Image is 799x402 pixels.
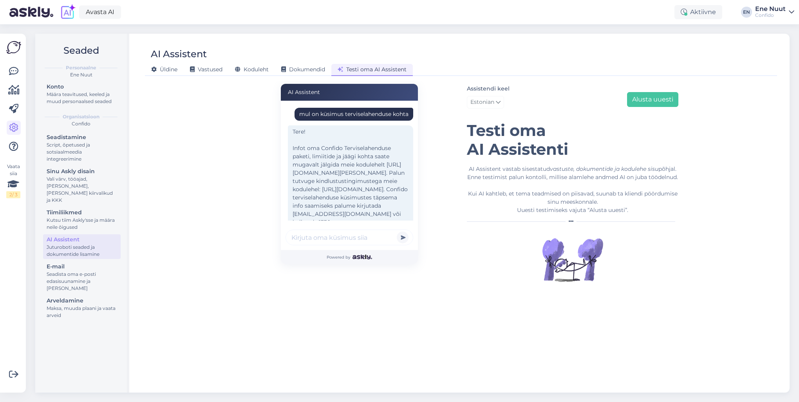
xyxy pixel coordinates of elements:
div: Tere! Infot oma Confido Terviselahenduse paketi, limiitide ja jäägi kohta saate mugavalt jälgida ... [288,125,413,229]
div: Konto [47,83,117,91]
span: Dokumendid [281,66,325,73]
img: Illustration [541,228,604,291]
span: Estonian [470,98,494,107]
div: Maksa, muuda plaani ja vaata arveid [47,305,117,319]
div: Ene Nuut [755,6,786,12]
span: Powered by [327,254,372,260]
a: Avasta AI [79,5,121,19]
div: AI Assistent [47,235,117,244]
a: TiimiliikmedKutsu tiim Askly'sse ja määra neile õigused [43,207,121,232]
img: Askly Logo [6,40,21,55]
span: Koduleht [235,66,269,73]
div: Kutsu tiim Askly'sse ja määra neile õigused [47,217,117,231]
div: Seadista oma e-posti edasisuunamine ja [PERSON_NAME] [47,271,117,292]
div: Confido [42,120,121,127]
div: Ene Nuut [42,71,121,78]
div: Tiimiliikmed [47,208,117,217]
a: Sinu Askly disainVali värv, tööajad, [PERSON_NAME], [PERSON_NAME] kiirvalikud ja KKK [43,166,121,205]
div: Sinu Askly disain [47,167,117,176]
div: Arveldamine [47,297,117,305]
div: Seadistamine [47,133,117,141]
div: Aktiivne [674,5,722,19]
span: Testi oma AI Assistent [338,66,407,73]
div: Vaata siia [6,163,20,198]
div: Confido [755,12,786,18]
button: Alusta uuesti [627,92,678,107]
img: explore-ai [60,4,76,20]
div: 2 / 3 [6,191,20,198]
b: Personaalne [66,64,96,71]
a: AI AssistentJuturoboti seaded ja dokumentide lisamine [43,234,121,259]
h1: Testi oma AI Assistenti [467,121,678,159]
span: Üldine [151,66,177,73]
div: EN [741,7,752,18]
img: Askly [352,255,372,259]
b: Organisatsioon [63,113,99,120]
a: Estonian [467,96,504,109]
a: Ene NuutConfido [755,6,794,18]
h2: Seaded [42,43,121,58]
div: AI Assistent vastab sisestatud põhjal. Enne testimist palun kontolli, millise alamlehe andmed AI ... [467,165,678,214]
div: Juturoboti seaded ja dokumentide lisamine [47,244,117,258]
a: E-mailSeadista oma e-posti edasisuunamine ja [PERSON_NAME] [43,261,121,293]
input: Kirjuta oma küsimus siia [286,230,413,245]
span: Vastused [190,66,222,73]
div: AI Assistent [151,47,207,62]
a: SeadistamineScript, õpetused ja sotsiaalmeedia integreerimine [43,132,121,164]
div: mul on küsimus terviselahenduse kohta [299,110,409,118]
a: ArveldamineMaksa, muuda plaani ja vaata arveid [43,295,121,320]
div: Vali värv, tööajad, [PERSON_NAME], [PERSON_NAME] kiirvalikud ja KKK [47,176,117,204]
i: vastuste, dokumentide ja kodulehe sisu [550,165,658,172]
a: KontoMäära teavitused, keeled ja muud personaalsed seaded [43,81,121,106]
div: E-mail [47,263,117,271]
div: Määra teavitused, keeled ja muud personaalsed seaded [47,91,117,105]
div: AI Assistent [281,84,418,101]
div: Script, õpetused ja sotsiaalmeedia integreerimine [47,141,117,163]
label: Assistendi keel [467,85,510,93]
